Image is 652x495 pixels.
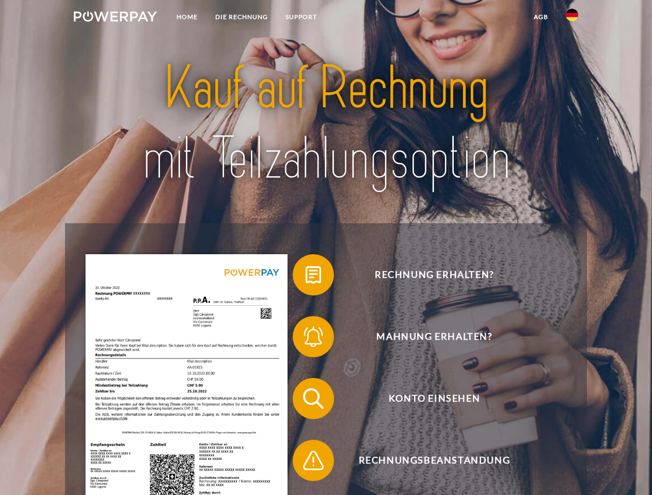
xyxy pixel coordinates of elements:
span: Rechnungsbeanstandung [308,440,561,481]
span: Rechnung erhalten? [308,254,561,295]
span: Mahnung erhalten? [308,316,561,357]
img: qb_bill.svg [300,262,326,288]
img: title-powerpay_de.svg [99,49,553,197]
img: de [566,9,578,21]
a: SUPPORT [277,8,326,26]
img: logo-powerpay-white.svg [74,11,157,22]
button: Konto einsehen [293,378,561,419]
button: Rechnung erhalten? [293,254,561,295]
button: Mahnung erhalten? [293,316,561,357]
img: qb_search.svg [300,386,326,411]
a: Home [168,8,206,26]
button: Rechnungsbeanstandung [293,440,561,481]
img: qb_bell.svg [300,324,326,350]
img: qb_warning.svg [300,448,326,473]
a: agb [525,8,557,26]
a: DIE RECHNUNG [206,8,277,26]
iframe: Button to launch messaging window [611,454,644,487]
span: Konto einsehen [308,378,561,419]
